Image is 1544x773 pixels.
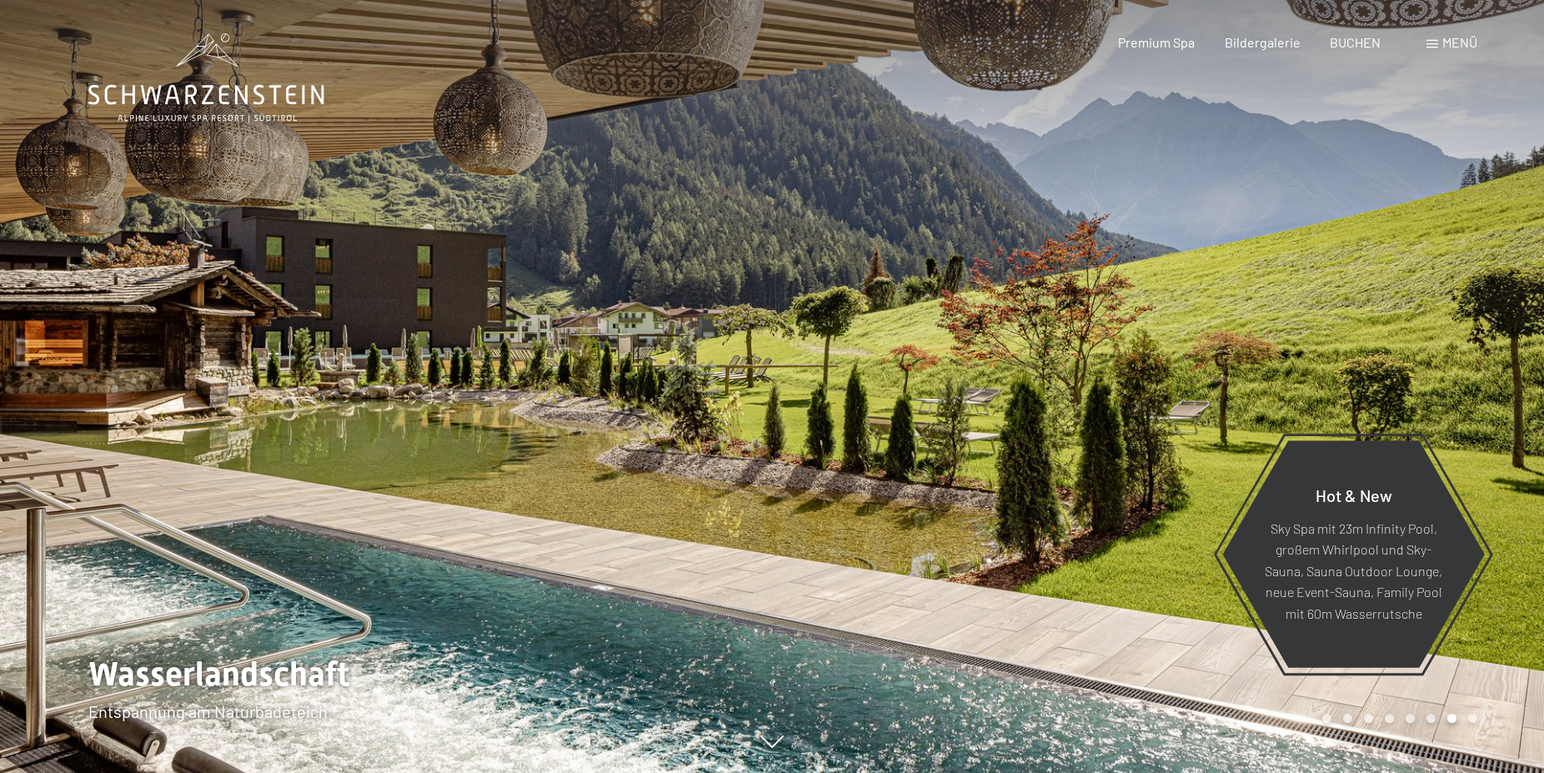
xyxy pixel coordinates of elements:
div: Carousel Page 5 [1406,714,1415,723]
div: Carousel Page 7 (Current Slide) [1447,714,1456,723]
div: Carousel Page 4 [1385,714,1394,723]
a: Bildergalerie [1225,34,1301,50]
div: Carousel Page 8 [1468,714,1477,723]
div: Carousel Page 6 [1426,714,1436,723]
a: BUCHEN [1330,34,1381,50]
div: Carousel Page 3 [1364,714,1373,723]
div: Carousel Page 2 [1343,714,1352,723]
a: Premium Spa [1118,34,1195,50]
a: Hot & New Sky Spa mit 23m Infinity Pool, großem Whirlpool und Sky-Sauna, Sauna Outdoor Lounge, ne... [1221,439,1486,669]
p: Sky Spa mit 23m Infinity Pool, großem Whirlpool und Sky-Sauna, Sauna Outdoor Lounge, neue Event-S... [1263,517,1444,624]
span: Hot & New [1316,484,1392,504]
div: Carousel Page 1 [1322,714,1331,723]
div: Carousel Pagination [1316,714,1477,723]
span: Menü [1442,34,1477,50]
